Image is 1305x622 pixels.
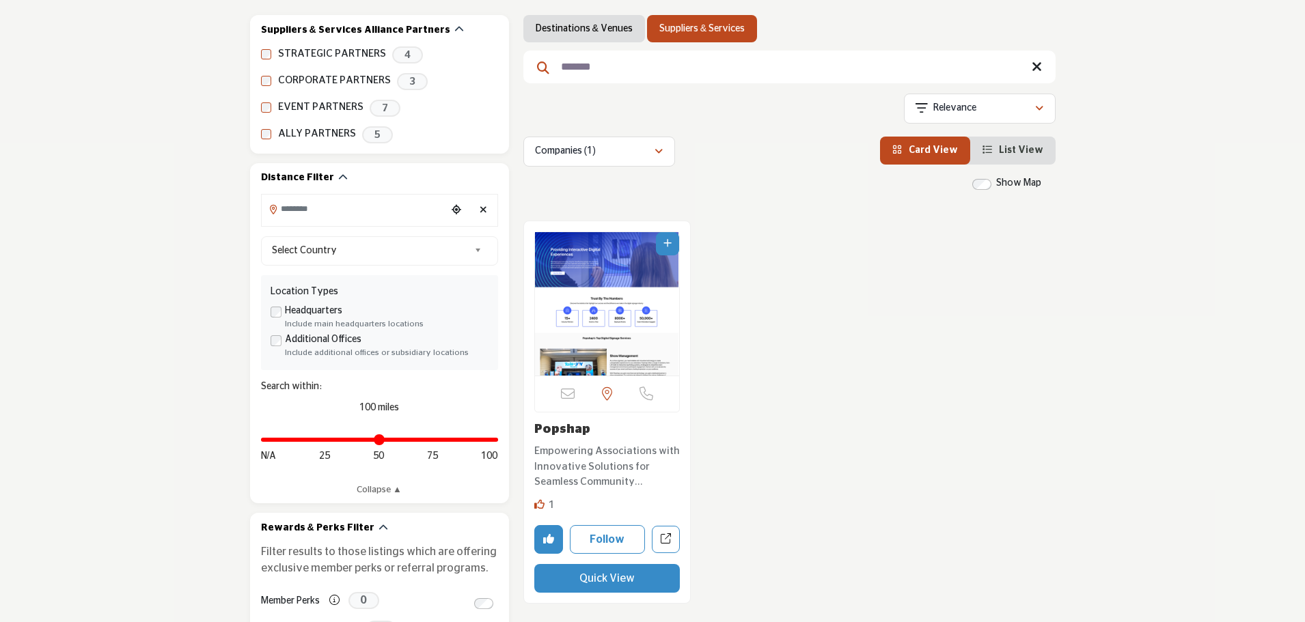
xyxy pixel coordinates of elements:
label: ALLY PARTNERS [278,126,356,142]
span: Card View [909,145,958,155]
a: View List [983,145,1043,155]
a: Open Listing in new tab [535,232,680,376]
a: Destinations & Venues [536,22,633,36]
span: List View [999,145,1043,155]
button: Follow [570,525,646,554]
img: Popshap [535,232,680,376]
input: Search Keyword [523,51,1056,83]
a: Empowering Associations with Innovative Solutions for Seamless Community Engagement and Growth. S... [534,440,681,490]
span: 1 [549,500,555,510]
label: EVENT PARTNERS [278,100,363,115]
label: CORPORATE PARTNERS [278,73,391,89]
h2: Distance Filter [261,171,334,185]
label: Show Map [996,176,1041,190]
span: 0 [348,592,379,609]
span: 100 miles [359,403,399,412]
label: Headquarters [285,304,342,318]
p: Empowering Associations with Innovative Solutions for Seamless Community Engagement and Growth. S... [534,444,681,490]
a: Collapse ▲ [261,483,498,497]
p: Relevance [933,102,976,115]
h2: Suppliers & Services Alliance Partners [261,24,450,38]
i: Like [534,499,545,509]
span: 5 [362,126,393,143]
button: Companies (1) [523,137,675,167]
input: STRATEGIC PARTNERS checkbox [261,49,271,59]
button: Remove Like button [534,525,563,554]
button: Relevance [904,94,1056,124]
button: Quick View [534,564,681,593]
a: Popshap [534,423,590,436]
span: 7 [370,100,400,117]
span: N/A [261,449,277,464]
a: Open popshap in new tab [652,526,680,554]
p: Filter results to those listings which are offering exclusive member perks or referral programs. [261,543,498,576]
a: Suppliers & Services [659,22,745,36]
span: 75 [427,449,438,464]
label: STRATEGIC PARTNERS [278,46,386,62]
div: Choose your current location [446,196,467,225]
span: 4 [392,46,423,63]
div: Clear search location [473,196,494,225]
input: EVENT PARTNERS checkbox [261,102,271,113]
input: Switch to Member Perks [474,598,493,609]
a: View Card [892,145,958,155]
li: List View [970,137,1056,165]
input: Search Location [262,196,446,223]
span: 25 [319,449,330,464]
div: Search within: [261,380,498,394]
li: Card View [880,137,970,165]
h2: Rewards & Perks Filter [261,522,374,535]
div: Include additional offices or subsidiary locations [285,347,489,359]
label: Additional Offices [285,333,361,347]
span: 100 [481,449,497,464]
span: Select Country [272,242,469,259]
h3: Popshap [534,423,681,438]
input: ALLY PARTNERS checkbox [261,129,271,139]
div: Location Types [271,285,489,299]
input: CORPORATE PARTNERS checkbox [261,76,271,86]
span: 3 [397,73,428,90]
div: Include main headquarters locations [285,318,489,330]
label: Member Perks [261,589,320,613]
a: Add To List [663,239,672,249]
p: Companies (1) [535,145,596,158]
span: 50 [373,449,384,464]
